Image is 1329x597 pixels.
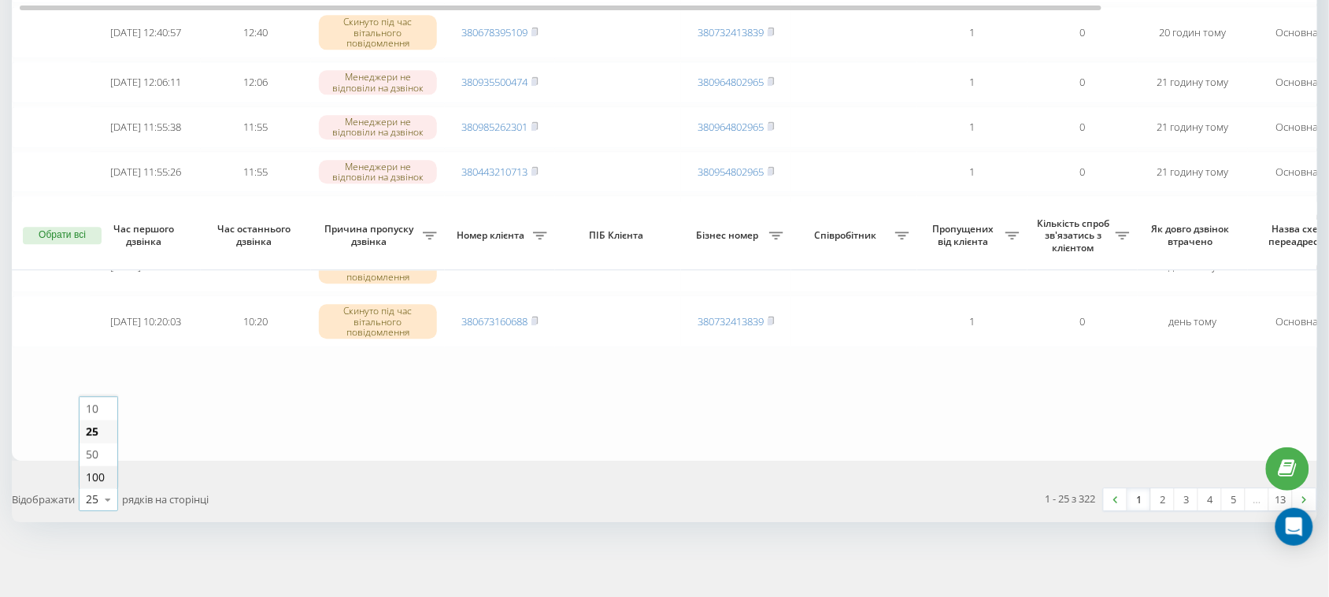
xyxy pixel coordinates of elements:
td: 21 годину тому [1138,61,1248,103]
span: 100 [86,469,105,484]
td: 21 годину тому [1138,151,1248,193]
span: ПІБ Клієнта [568,229,668,242]
div: 1 - 25 з 322 [1046,491,1096,506]
td: [DATE] 10:20:03 [91,295,201,347]
div: Менеджери не відповіли на дзвінок [319,160,437,184]
td: [DATE] 12:40:57 [91,6,201,58]
td: 10:54 [201,195,311,237]
a: 380954802965 [698,165,764,179]
td: 0 [1027,195,1138,237]
div: Скинуто під час вітального повідомлення [319,304,437,339]
a: 4 [1198,488,1222,510]
td: [DATE] 11:55:38 [91,106,201,148]
a: 380964802965 [698,120,764,134]
a: 380732413839 [698,314,764,328]
a: 5 [1222,488,1246,510]
td: 11:55 [201,106,311,148]
div: … [1246,488,1269,510]
td: 1 [917,106,1027,148]
a: 3 [1175,488,1198,510]
a: 380985262301 [461,120,528,134]
td: 1 [917,61,1027,103]
span: Час першого дзвінка [103,223,188,247]
a: 380935500474 [461,75,528,89]
td: 21 годину тому [1138,106,1248,148]
td: день тому [1138,195,1248,237]
td: 12:06 [201,61,311,103]
div: Open Intercom Messenger [1275,508,1313,546]
td: 1 [917,195,1027,237]
span: 10 [86,401,98,416]
td: 0 [1027,6,1138,58]
button: Обрати всі [23,227,102,244]
td: [DATE] 10:54:15 [91,195,201,237]
div: Менеджери не відповіли на дзвінок [319,115,437,139]
td: [DATE] 12:06:11 [91,61,201,103]
td: 10:20 [201,295,311,347]
span: Причина пропуску дзвінка [319,223,423,247]
span: Час останнього дзвінка [213,223,298,247]
span: Пропущених від клієнта [925,223,1005,247]
a: 13 [1269,488,1293,510]
td: 0 [1027,61,1138,103]
td: 12:40 [201,6,311,58]
a: 380964802965 [698,75,764,89]
td: 20 годин тому [1138,6,1248,58]
td: 1 [917,295,1027,347]
td: 1 [917,6,1027,58]
span: Відображати [12,492,75,506]
div: Скинуто під час вітального повідомлення [319,15,437,50]
span: Співробітник [799,229,895,242]
span: Бізнес номер [689,229,769,242]
td: [DATE] 11:55:26 [91,151,201,193]
a: 2 [1151,488,1175,510]
td: 0 [1027,295,1138,347]
a: 1 [1127,488,1151,510]
span: 25 [86,424,98,439]
span: Кількість спроб зв'язатись з клієнтом [1035,217,1116,254]
span: Як довго дзвінок втрачено [1150,223,1235,247]
td: 0 [1027,106,1138,148]
a: 380678395109 [461,25,528,39]
td: 1 [917,151,1027,193]
td: 11:55 [201,151,311,193]
a: 380732413839 [698,25,764,39]
td: день тому [1138,295,1248,347]
div: Менеджери не відповіли на дзвінок [319,70,437,94]
span: 50 [86,447,98,462]
a: 380673160688 [461,314,528,328]
span: Номер клієнта [453,229,533,242]
span: рядків на сторінці [122,492,209,506]
a: 380443210713 [461,165,528,179]
td: 0 [1027,151,1138,193]
div: 25 [86,491,98,507]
